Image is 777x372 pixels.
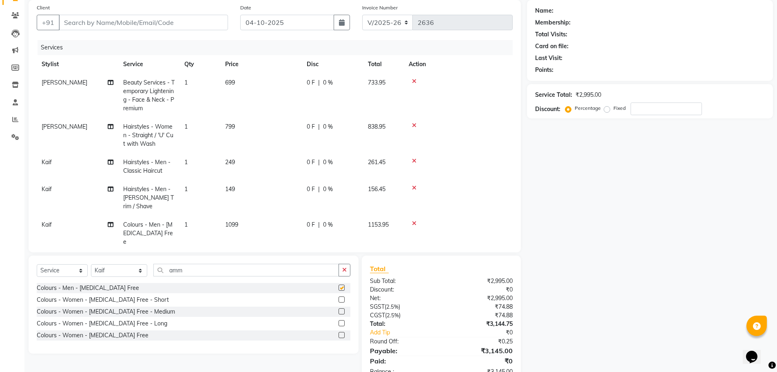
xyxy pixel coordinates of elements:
span: 0 F [307,158,315,167]
div: ₹3,145.00 [441,346,519,356]
th: Action [404,55,513,74]
div: Round Off: [364,337,441,346]
span: 0 % [323,123,333,131]
div: ₹3,144.75 [441,320,519,328]
span: 0 F [307,78,315,87]
span: 799 [225,123,235,130]
span: Hairstyles - Men - Classic Haircut [123,158,170,174]
span: 0 F [307,185,315,194]
span: 0 % [323,158,333,167]
span: 1 [184,158,188,166]
th: Disc [302,55,363,74]
label: Invoice Number [362,4,398,11]
span: 1 [184,221,188,228]
div: Colours - Women - [MEDICAL_DATA] Free [37,331,148,340]
div: Sub Total: [364,277,441,285]
label: Fixed [613,105,626,112]
div: ₹2,995.00 [576,91,601,99]
span: 733.95 [368,79,385,86]
button: +91 [37,15,60,30]
div: ₹0 [441,356,519,366]
span: 0 % [323,185,333,194]
span: 149 [225,185,235,193]
span: Hairstyles - Men - [PERSON_NAME] Trim / Shave [123,185,174,210]
span: 0 F [307,221,315,229]
span: [PERSON_NAME] [42,123,87,130]
span: 1 [184,123,188,130]
span: Beauty Services - Temporary Lightening - Face & Neck - Premium [123,79,175,112]
span: Kaif [42,158,52,166]
span: CGST [370,312,385,319]
div: Total: [364,320,441,328]
div: ₹0 [454,328,519,337]
div: ( ) [364,311,441,320]
div: ₹2,995.00 [441,294,519,303]
span: 2.5% [386,303,398,310]
div: Points: [535,66,553,74]
div: ₹0 [441,285,519,294]
span: 1099 [225,221,238,228]
th: Service [118,55,179,74]
input: Search or Scan [153,264,339,276]
th: Total [363,55,404,74]
span: 156.45 [368,185,385,193]
span: [PERSON_NAME] [42,79,87,86]
span: SGST [370,303,385,310]
div: Paid: [364,356,441,366]
span: Kaif [42,185,52,193]
div: ₹74.88 [441,311,519,320]
span: | [318,78,320,87]
div: Total Visits: [535,30,567,39]
div: Colours - Women - [MEDICAL_DATA] Free - Medium [37,307,175,316]
span: | [318,221,320,229]
span: Kaif [42,221,52,228]
span: 838.95 [368,123,385,130]
th: Qty [179,55,220,74]
div: ₹74.88 [441,303,519,311]
div: Discount: [535,105,560,114]
label: Client [37,4,50,11]
div: Membership: [535,18,571,27]
label: Date [240,4,251,11]
span: | [318,158,320,167]
div: Card on file: [535,42,569,51]
span: 261.45 [368,158,385,166]
div: Payable: [364,346,441,356]
span: 0 F [307,123,315,131]
span: | [318,185,320,194]
a: Add Tip [364,328,454,337]
span: Total [370,265,389,273]
span: Colours - Men - [MEDICAL_DATA] Free [123,221,173,245]
span: 249 [225,158,235,166]
iframe: chat widget [743,339,769,364]
div: Discount: [364,285,441,294]
div: Name: [535,7,553,15]
span: 1 [184,185,188,193]
div: Last Visit: [535,54,562,62]
span: | [318,123,320,131]
div: Service Total: [535,91,572,99]
th: Price [220,55,302,74]
span: 0 % [323,221,333,229]
span: 0 % [323,78,333,87]
label: Percentage [575,105,601,112]
span: 1 [184,79,188,86]
div: ₹0.25 [441,337,519,346]
span: Hairstyles - Women - Straight / 'U' Cut with Wash [123,123,173,147]
th: Stylist [37,55,118,74]
div: Colours - Women - [MEDICAL_DATA] Free - Long [37,319,167,328]
div: Net: [364,294,441,303]
div: ( ) [364,303,441,311]
div: Services [38,40,519,55]
span: 699 [225,79,235,86]
span: 2.5% [387,312,399,319]
div: Colours - Women - [MEDICAL_DATA] Free - Short [37,296,169,304]
span: 1153.95 [368,221,389,228]
div: ₹2,995.00 [441,277,519,285]
input: Search by Name/Mobile/Email/Code [59,15,228,30]
div: Colours - Men - [MEDICAL_DATA] Free [37,284,139,292]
